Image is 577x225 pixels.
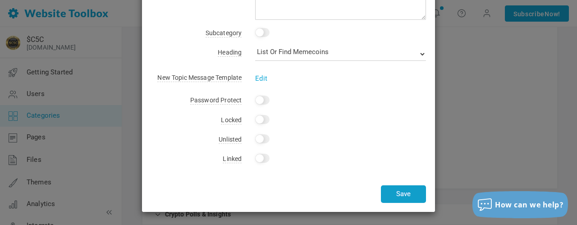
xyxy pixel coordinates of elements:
[206,29,242,37] span: Subcategory
[472,191,568,218] button: How can we help?
[157,74,242,82] span: New Topic Message Template
[218,49,242,57] span: Heading
[381,185,426,203] button: Save
[190,96,242,105] span: Password Protect
[219,136,242,144] span: Unlisted
[221,116,242,124] span: Locked
[495,200,563,210] span: How can we help?
[223,155,242,163] span: Linked
[255,74,267,83] a: Edit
